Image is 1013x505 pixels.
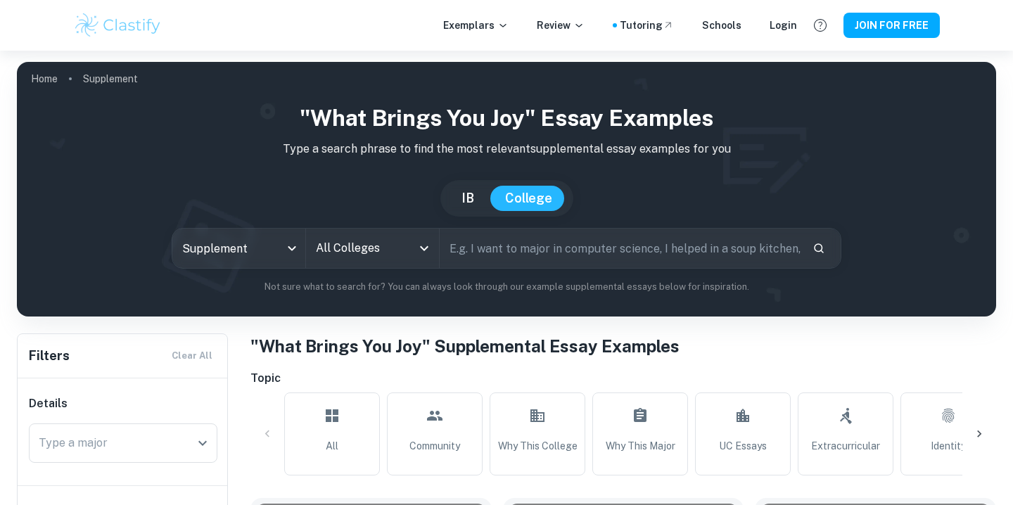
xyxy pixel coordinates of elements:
[931,438,966,454] span: Identity
[29,346,70,366] h6: Filters
[409,438,460,454] span: Community
[17,62,996,317] img: profile cover
[83,71,138,87] p: Supplement
[811,438,880,454] span: Extracurricular
[326,438,338,454] span: All
[807,236,831,260] button: Search
[29,395,217,412] h6: Details
[808,13,832,37] button: Help and Feedback
[250,370,996,387] h6: Topic
[28,280,985,294] p: Not sure what to search for? You can always look through our example supplemental essays below fo...
[498,438,578,454] span: Why This College
[28,141,985,158] p: Type a search phrase to find the most relevant supplemental essay examples for you
[719,438,767,454] span: UC Essays
[28,101,985,135] h1: "What Brings You Joy" Essay Examples
[172,229,305,268] div: Supplement
[414,238,434,258] button: Open
[31,69,58,89] a: Home
[73,11,163,39] img: Clastify logo
[702,18,741,33] a: Schools
[537,18,585,33] p: Review
[250,333,996,359] h1: "What Brings You Joy" Supplemental Essay Examples
[770,18,797,33] a: Login
[443,18,509,33] p: Exemplars
[447,186,488,211] button: IB
[491,186,566,211] button: College
[620,18,674,33] a: Tutoring
[193,433,212,453] button: Open
[440,229,801,268] input: E.g. I want to major in computer science, I helped in a soup kitchen, I want to join the debate t...
[606,438,675,454] span: Why This Major
[843,13,940,38] button: JOIN FOR FREE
